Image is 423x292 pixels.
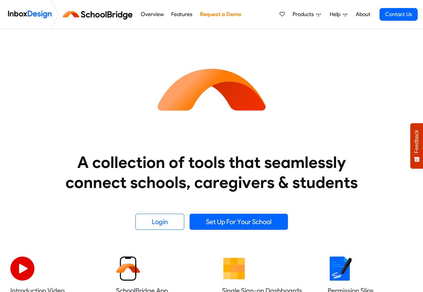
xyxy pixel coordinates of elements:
a: Help [327,8,350,21]
button: Feedback - Show survey [410,123,423,169]
img: 2022_01_18_icon_signature.svg [328,257,352,281]
span: Products [293,10,316,18]
a: Products [290,8,323,21]
heading: A collection of tools that seamlessly connect schools, caregivers & students [53,152,371,192]
img: schoolbridge logo [62,6,137,22]
a: Overview [139,8,166,21]
img: 2022_07_11_icon_video_playback.svg [10,257,34,281]
a: About [354,8,372,21]
span: Feedback [414,130,420,153]
img: icon_schoolbridge.svg [151,29,272,150]
img: 2022_01_13_icon_grid.svg [222,257,246,281]
span: Help [330,10,343,18]
a: Set Up For Your School [190,214,288,230]
a: Features [170,8,194,21]
img: 2022_01_13_icon_sb_app.svg [116,257,140,281]
a: Request a Demo [198,8,243,21]
a: Contact Us [380,8,418,21]
a: Login [135,214,184,230]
